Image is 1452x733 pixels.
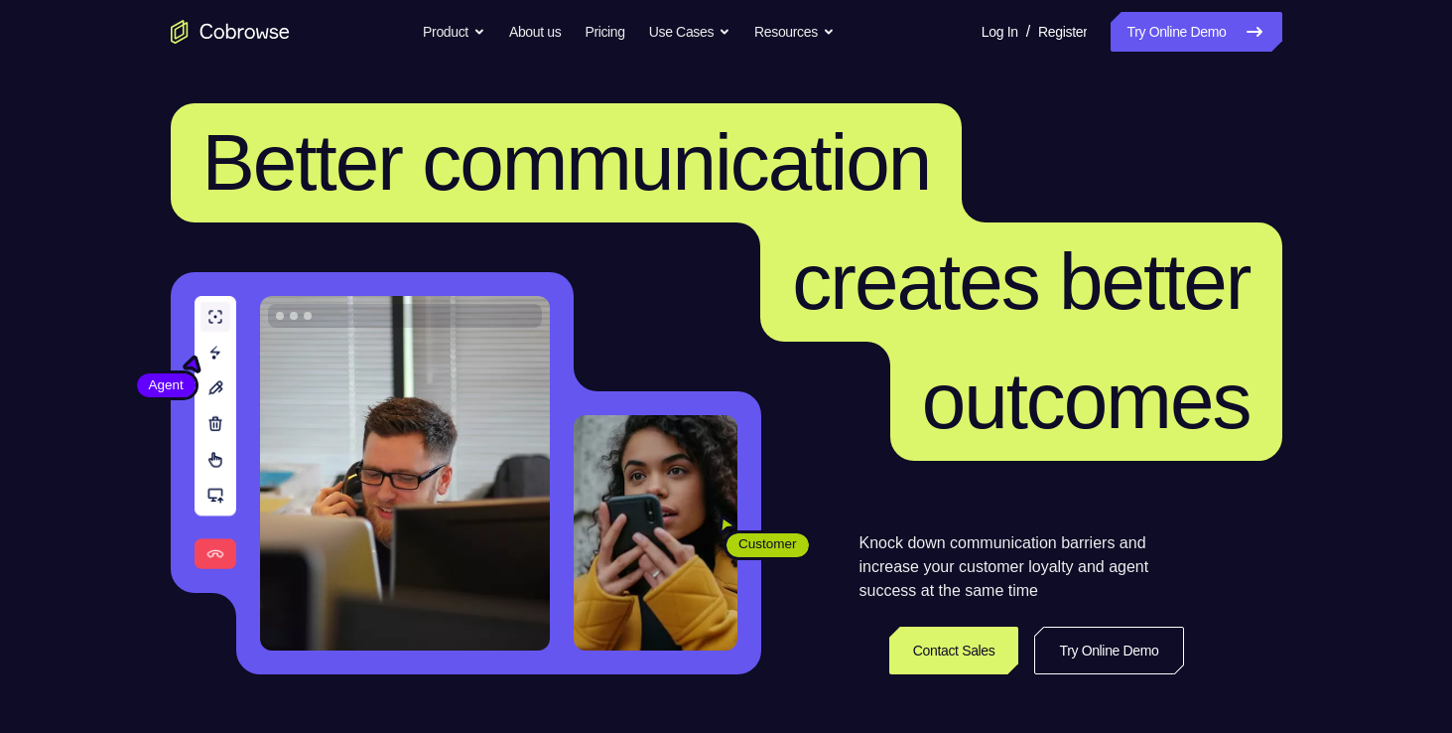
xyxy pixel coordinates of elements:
a: Try Online Demo [1111,12,1281,52]
img: A customer support agent talking on the phone [260,296,550,651]
span: Better communication [202,118,931,207]
span: / [1026,20,1030,44]
a: Pricing [585,12,624,52]
a: Register [1038,12,1087,52]
p: Knock down communication barriers and increase your customer loyalty and agent success at the sam... [859,531,1184,603]
button: Use Cases [649,12,730,52]
a: Contact Sales [889,627,1019,674]
button: Resources [754,12,835,52]
a: About us [509,12,561,52]
button: Product [423,12,485,52]
span: creates better [792,237,1250,326]
a: Log In [982,12,1018,52]
img: A customer holding their phone [574,415,737,651]
a: Go to the home page [171,20,290,44]
span: outcomes [922,357,1251,445]
a: Try Online Demo [1034,627,1183,674]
